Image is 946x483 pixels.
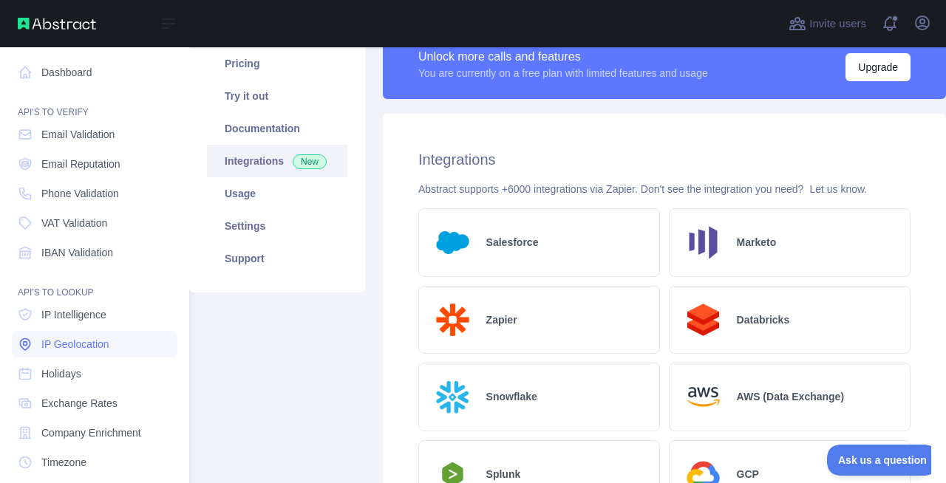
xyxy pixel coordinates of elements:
[207,80,347,112] a: Try it out
[293,154,327,169] span: New
[41,396,118,411] span: Exchange Rates
[809,16,866,32] span: Invite users
[41,127,115,142] span: Email Validation
[431,221,474,264] img: Logo
[41,425,141,440] span: Company Enrichment
[12,360,177,387] a: Holidays
[486,467,521,482] h2: Splunk
[681,221,725,264] img: Logo
[12,180,177,207] a: Phone Validation
[41,366,81,381] span: Holidays
[12,449,177,476] a: Timezone
[431,375,474,419] img: Logo
[41,337,109,352] span: IP Geolocation
[12,210,177,236] a: VAT Validation
[418,149,911,170] h2: Integrations
[737,467,759,482] h2: GCP
[827,445,931,476] iframe: Toggle Customer Support
[737,389,844,404] h2: AWS (Data Exchange)
[431,298,474,342] img: Logo
[737,312,790,327] h2: Databricks
[207,242,347,275] a: Support
[737,235,777,250] h2: Marketo
[486,312,517,327] h2: Zapier
[486,235,539,250] h2: Salesforce
[681,375,725,419] img: Logo
[207,210,347,242] a: Settings
[207,47,347,80] a: Pricing
[12,239,177,266] a: IBAN Validation
[41,216,107,230] span: VAT Validation
[418,182,911,196] div: Abstract supports +6000 integrations via Zapier. Don't see the integration you need?
[207,177,347,210] a: Usage
[12,419,177,446] a: Company Enrichment
[41,157,120,171] span: Email Reputation
[12,151,177,177] a: Email Reputation
[12,59,177,86] a: Dashboard
[12,390,177,417] a: Exchange Rates
[207,145,347,177] a: Integrations New
[418,48,708,66] div: Unlock more calls and features
[41,186,119,201] span: Phone Validation
[12,301,177,328] a: IP Intelligence
[12,269,177,298] div: API'S TO LOOKUP
[41,245,113,260] span: IBAN Validation
[18,18,96,30] img: Abstract API
[12,121,177,148] a: Email Validation
[12,89,177,118] div: API'S TO VERIFY
[41,455,86,470] span: Timezone
[486,389,537,404] h2: Snowflake
[786,12,869,35] button: Invite users
[207,112,347,145] a: Documentation
[418,66,708,80] div: You are currently on a free plan with limited features and usage
[845,53,911,81] button: Upgrade
[681,298,725,342] img: Logo
[41,307,106,322] span: IP Intelligence
[809,183,867,195] a: Let us know.
[12,331,177,357] a: IP Geolocation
